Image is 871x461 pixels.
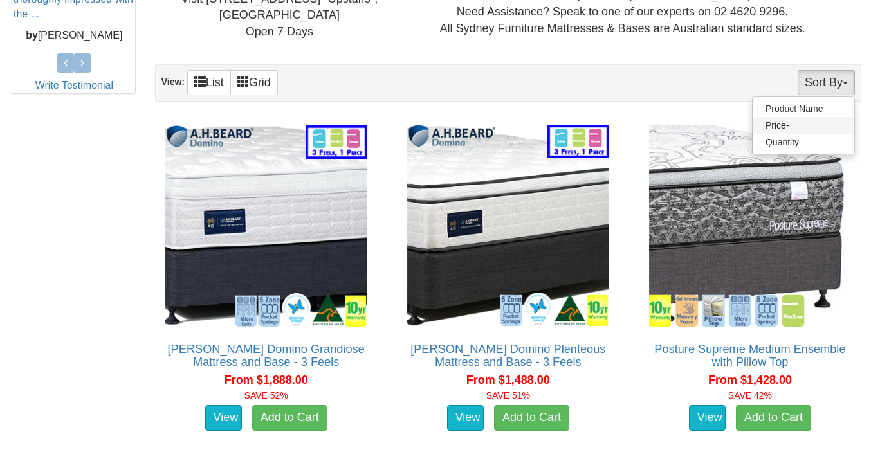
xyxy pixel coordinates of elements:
[486,390,530,401] font: SAVE 51%
[205,405,243,431] a: View
[708,374,792,386] span: From $1,428.00
[466,374,550,386] span: From $1,488.00
[753,134,854,150] a: Quantity
[14,28,135,43] p: [PERSON_NAME]
[736,405,811,431] a: Add to Cart
[494,405,569,431] a: Add to Cart
[654,343,845,368] a: Posture Supreme Medium Ensemble with Pillow Top
[26,30,38,41] b: by
[753,100,854,117] a: Product Name
[230,70,278,95] a: Grid
[162,122,371,330] img: A.H Beard Domino Grandiose Mattress and Base - 3 Feels
[728,390,772,401] font: SAVE 42%
[187,70,231,95] a: List
[244,390,288,401] font: SAVE 52%
[252,405,327,431] a: Add to Cart
[689,405,726,431] a: View
[404,122,612,330] img: A.H Beard Domino Plenteous Mattress and Base - 3 Feels
[168,343,365,368] a: [PERSON_NAME] Domino Grandiose Mattress and Base - 3 Feels
[753,117,854,134] a: Price-
[35,80,113,91] a: Write Testimonial
[225,374,308,386] span: From $1,888.00
[161,77,185,87] strong: View:
[798,70,855,95] button: Sort By
[646,122,854,330] img: Posture Supreme Medium Ensemble with Pillow Top
[447,405,484,431] a: View
[410,343,605,368] a: [PERSON_NAME] Domino Plenteous Mattress and Base - 3 Feels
